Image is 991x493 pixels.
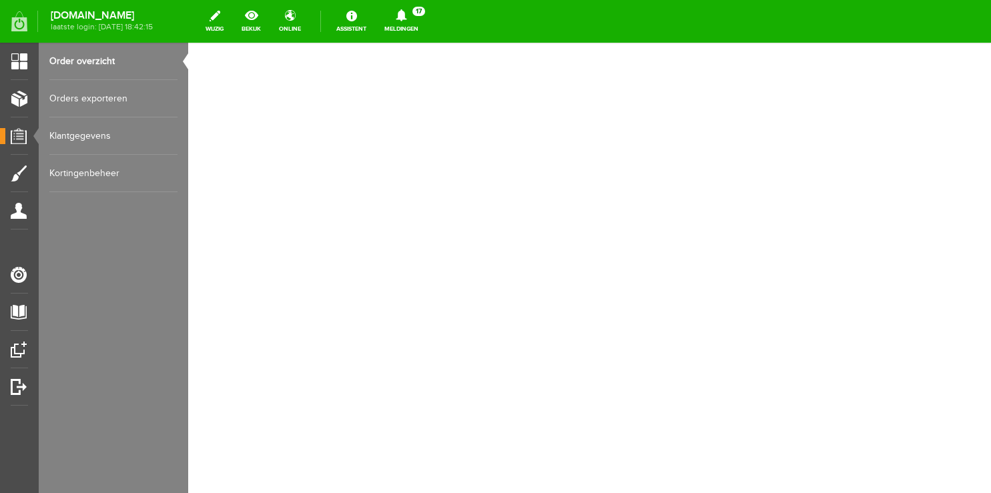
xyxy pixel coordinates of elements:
a: online [271,7,309,36]
a: Klantgegevens [49,117,178,155]
a: bekijk [234,7,269,36]
a: Kortingenbeheer [49,155,178,192]
a: Meldingen17 [376,7,426,36]
strong: [DOMAIN_NAME] [51,12,153,19]
a: Assistent [328,7,374,36]
a: Orders exporteren [49,80,178,117]
span: laatste login: [DATE] 18:42:15 [51,23,153,31]
a: Order overzicht [49,43,178,80]
a: wijzig [198,7,232,36]
span: 17 [412,7,425,16]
